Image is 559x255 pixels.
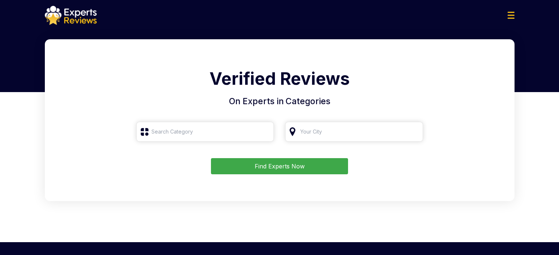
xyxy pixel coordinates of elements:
[54,66,506,95] h1: Verified Reviews
[54,95,506,108] h4: On Experts in Categories
[285,122,423,142] input: Your City
[136,122,274,142] input: Search Category
[508,12,515,19] img: Menu Icon
[45,6,97,25] img: logo
[211,158,348,174] button: Find Experts Now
